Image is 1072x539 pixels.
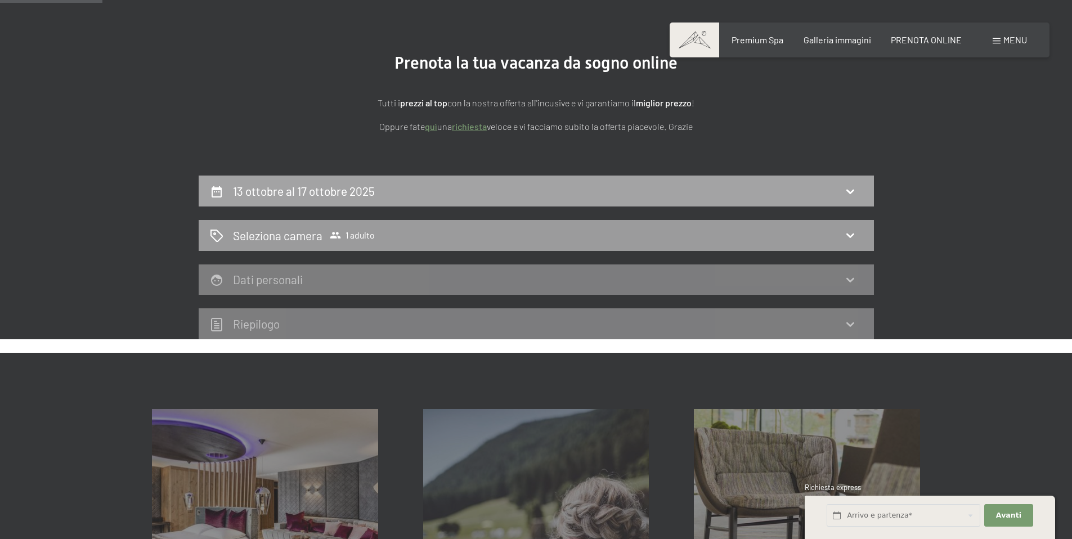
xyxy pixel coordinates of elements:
[394,53,678,73] span: Prenota la tua vacanza da sogno online
[805,483,861,492] span: Richiesta express
[452,121,487,132] a: richiesta
[804,34,871,45] a: Galleria immagini
[996,510,1021,520] span: Avanti
[233,317,280,331] h2: Riepilogo
[1003,34,1027,45] span: Menu
[330,230,375,241] span: 1 adulto
[732,34,783,45] a: Premium Spa
[255,96,818,110] p: Tutti i con la nostra offerta all'incusive e vi garantiamo il !
[400,97,447,108] strong: prezzi al top
[233,272,303,286] h2: Dati personali
[233,227,322,244] h2: Seleziona camera
[233,184,375,198] h2: 13 ottobre al 17 ottobre 2025
[425,121,437,132] a: quì
[984,504,1033,527] button: Avanti
[636,97,692,108] strong: miglior prezzo
[255,119,818,134] p: Oppure fate una veloce e vi facciamo subito la offerta piacevole. Grazie
[891,34,962,45] a: PRENOTA ONLINE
